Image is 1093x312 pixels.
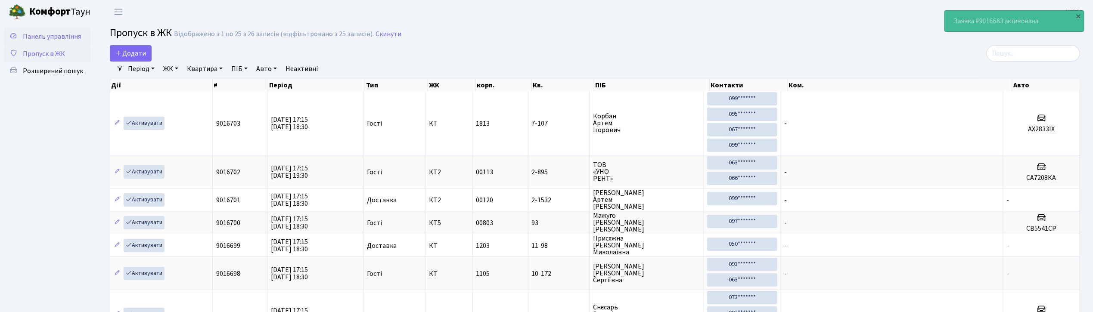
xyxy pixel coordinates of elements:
[228,62,251,76] a: ПІБ
[945,11,1084,31] div: Заявка #9016683 активована
[271,265,308,282] span: [DATE] 17:15 [DATE] 18:30
[216,241,240,250] span: 9016699
[367,169,382,176] span: Гості
[532,270,586,277] span: 10-172
[1007,125,1076,133] h5: АХ2833ІХ
[987,45,1080,62] input: Пошук...
[476,195,494,205] span: 00120
[429,169,469,176] span: КТ2
[110,25,172,40] span: Пропуск в ЖК
[4,62,90,80] a: Розширений пошук
[593,212,700,233] span: Мажуго [PERSON_NAME] [PERSON_NAME]
[216,167,240,177] span: 9016702
[124,62,158,76] a: Період
[115,49,146,58] span: Додати
[216,269,240,278] span: 9016698
[428,79,476,91] th: ЖК
[532,169,586,176] span: 2-895
[1012,79,1080,91] th: Авто
[593,189,700,210] span: [PERSON_NAME] Артем [PERSON_NAME]
[476,119,490,128] span: 1813
[476,241,490,250] span: 1203
[1007,241,1009,250] span: -
[1074,12,1083,20] div: ×
[785,195,787,205] span: -
[785,269,787,278] span: -
[594,79,710,91] th: ПІБ
[4,28,90,45] a: Панель управління
[110,45,152,62] a: Додати
[788,79,1013,91] th: Ком.
[532,242,586,249] span: 11-98
[271,237,308,254] span: [DATE] 17:15 [DATE] 18:30
[213,79,268,91] th: #
[785,167,787,177] span: -
[429,270,469,277] span: КТ
[282,62,321,76] a: Неактивні
[124,239,165,252] a: Активувати
[216,119,240,128] span: 9016703
[23,66,83,76] span: Розширений пошук
[253,62,280,76] a: Авто
[29,5,90,19] span: Таун
[23,32,81,41] span: Панель управління
[124,267,165,280] a: Активувати
[365,79,428,91] th: Тип
[367,242,397,249] span: Доставка
[1007,195,1009,205] span: -
[532,219,586,226] span: 93
[476,167,494,177] span: 00113
[593,263,700,284] span: [PERSON_NAME] [PERSON_NAME] Сергіївна
[1007,225,1076,233] h5: СВ5541СР
[160,62,182,76] a: ЖК
[174,30,374,38] div: Відображено з 1 по 25 з 26 записів (відфільтровано з 25 записів).
[124,193,165,207] a: Активувати
[124,165,165,179] a: Активувати
[593,235,700,256] span: Присяжна [PERSON_NAME] Миколаївна
[785,218,787,228] span: -
[271,214,308,231] span: [DATE] 17:15 [DATE] 18:30
[532,79,594,91] th: Кв.
[367,219,382,226] span: Гості
[367,120,382,127] span: Гості
[367,197,397,204] span: Доставка
[271,192,308,208] span: [DATE] 17:15 [DATE] 18:30
[710,79,788,91] th: Контакти
[532,197,586,204] span: 2-1532
[785,241,787,250] span: -
[110,79,213,91] th: Дії
[124,117,165,130] a: Активувати
[785,119,787,128] span: -
[183,62,226,76] a: Квартира
[476,218,494,228] span: 00803
[23,49,65,59] span: Пропуск в ЖК
[429,197,469,204] span: КТ2
[216,218,240,228] span: 9016700
[532,120,586,127] span: 7-107
[1066,7,1083,17] a: КПП4
[593,161,700,182] span: ТОВ «УНО РЕНТ»
[9,3,26,21] img: logo.png
[593,113,700,133] span: Корбан Артем Ігорович
[429,120,469,127] span: КТ
[1007,269,1009,278] span: -
[29,5,71,19] b: Комфорт
[1007,174,1076,182] h5: СА7208КА
[429,242,469,249] span: КТ
[216,195,240,205] span: 9016701
[429,219,469,226] span: КТ5
[271,115,308,132] span: [DATE] 17:15 [DATE] 18:30
[268,79,365,91] th: Період
[108,5,129,19] button: Переключити навігацію
[476,269,490,278] span: 1105
[4,45,90,62] a: Пропуск в ЖК
[271,164,308,180] span: [DATE] 17:15 [DATE] 19:30
[124,216,165,229] a: Активувати
[476,79,532,91] th: корп.
[376,30,401,38] a: Скинути
[367,270,382,277] span: Гості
